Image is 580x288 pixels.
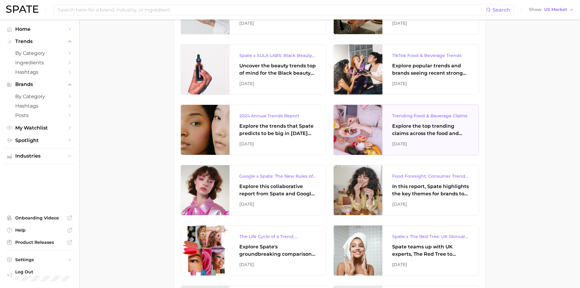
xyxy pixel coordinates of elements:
[392,80,469,87] div: [DATE]
[333,165,479,215] a: Food Foresight: Consumer Trends for 2024In this report, Spate highlights the key themes for brand...
[5,37,74,46] button: Trends
[5,80,74,89] button: Brands
[333,105,479,155] a: Trending Food & Beverage ClaimsExplore the top trending claims across the food and beverage indus...
[15,153,64,159] span: Industries
[239,172,316,180] div: Google x Spate: The New Rules of Beauty
[5,92,74,101] a: by Category
[15,257,64,262] span: Settings
[5,267,74,283] a: Log out. Currently logged in with e-mail mturne02@kenvue.com.
[544,8,567,11] span: US Market
[15,137,64,143] span: Spotlight
[527,6,575,14] button: ShowUS Market
[15,125,64,131] span: My Watchlist
[392,261,469,268] div: [DATE]
[239,20,316,27] div: [DATE]
[15,240,64,245] span: Product Releases
[5,58,74,67] a: Ingredients
[239,62,316,77] div: Uncover the beauty trends top of mind for the Black beauty consumer on TikTok with expert insight...
[15,26,64,32] span: Home
[5,67,74,77] a: Hashtags
[5,136,74,145] a: Spotlight
[239,233,316,240] div: The Life Cycle of a Trend: Comparing Google Search & TikTok
[15,269,69,275] span: Log Out
[181,44,326,95] a: Spate x SULA LABS: Black Beauty Trends on TikTokUncover the beauty trends top of mind for the Bla...
[239,201,316,208] div: [DATE]
[392,62,469,77] div: Explore popular trends and brands seeing recent strong growth on TikTok.
[15,69,64,75] span: Hashtags
[239,123,316,137] div: Explore the trends that Spate predicts to be big in [DATE] across the skin, hair, makeup, body, a...
[392,140,469,148] div: [DATE]
[493,7,510,13] span: Search
[392,172,469,180] div: Food Foresight: Consumer Trends for 2024
[5,48,74,58] a: by Category
[5,24,74,34] a: Home
[392,112,469,119] div: Trending Food & Beverage Claims
[15,82,64,87] span: Brands
[392,52,469,59] div: TikTok Food & Beverage Trends
[239,112,316,119] div: 2024 Annual Trends Report
[239,243,316,258] div: Explore Spate's groundbreaking comparison of Google Search and TikTok for a deeper understanding ...
[181,165,326,215] a: Google x Spate: The New Rules of BeautyExplore this collaborative report from Spate and Google as...
[57,5,486,15] input: Search here for a brand, industry, or ingredient
[5,151,74,161] button: Industries
[5,123,74,133] a: My Watchlist
[239,183,316,197] div: Explore this collaborative report from Spate and Google as presented in the CEW's annual State of...
[392,123,469,137] div: Explore the top trending claims across the food and beverage industry within the [GEOGRAPHIC_DATA].
[5,238,74,247] a: Product Releases
[5,226,74,235] a: Help
[6,5,38,13] img: SPATE
[15,39,64,44] span: Trends
[239,52,316,59] div: Spate x SULA LABS: Black Beauty Trends on TikTok
[333,44,479,95] a: TikTok Food & Beverage TrendsExplore popular trends and brands seeing recent strong growth on Tik...
[392,233,469,240] div: Spate x The Red Tree: UK Skincare Trends
[5,111,74,120] a: Posts
[5,213,74,222] a: Onboarding Videos
[392,183,469,197] div: In this report, Spate highlights the key themes for brands to consider in [DATE] to ensure they m...
[5,255,74,264] a: Settings
[392,20,469,27] div: [DATE]
[333,225,479,276] a: Spate x The Red Tree: UK Skincare TrendsSpate teams up with UK experts, The Red Tree to uncover t...
[15,103,64,109] span: Hashtags
[392,243,469,258] div: Spate teams up with UK experts, The Red Tree to uncover top skincare trends in the [GEOGRAPHIC_DA...
[239,140,316,148] div: [DATE]
[181,225,326,276] a: The Life Cycle of a Trend: Comparing Google Search & TikTokExplore Spate's groundbreaking compari...
[15,94,64,99] span: by Category
[15,50,64,56] span: by Category
[239,261,316,268] div: [DATE]
[529,8,542,11] span: Show
[392,201,469,208] div: [DATE]
[15,227,64,233] span: Help
[15,60,64,66] span: Ingredients
[5,101,74,111] a: Hashtags
[15,215,64,221] span: Onboarding Videos
[15,112,64,118] span: Posts
[239,80,316,87] div: [DATE]
[181,105,326,155] a: 2024 Annual Trends ReportExplore the trends that Spate predicts to be big in [DATE] across the sk...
